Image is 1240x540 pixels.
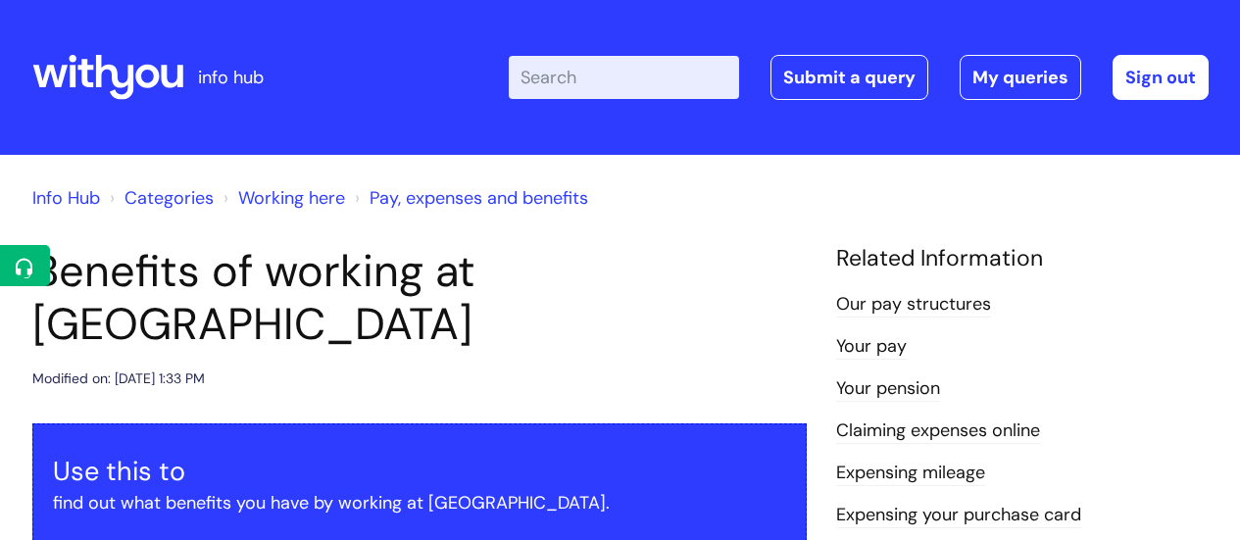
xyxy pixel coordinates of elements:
a: Our pay structures [836,292,991,318]
a: Pay, expenses and benefits [370,186,588,210]
a: Claiming expenses online [836,418,1040,444]
li: Pay, expenses and benefits [350,182,588,214]
a: Submit a query [770,55,928,100]
h3: Use this to [53,456,786,487]
a: Categories [124,186,214,210]
h1: Benefits of working at [GEOGRAPHIC_DATA] [32,245,807,351]
a: Working here [238,186,345,210]
div: | - [509,55,1209,100]
div: Modified on: [DATE] 1:33 PM [32,367,205,391]
p: find out what benefits you have by working at [GEOGRAPHIC_DATA]. [53,487,786,518]
a: Sign out [1113,55,1209,100]
li: Working here [219,182,345,214]
a: Your pension [836,376,940,402]
h4: Related Information [836,245,1209,272]
a: Your pay [836,334,907,360]
input: Search [509,56,739,99]
a: Expensing your purchase card [836,503,1081,528]
a: Info Hub [32,186,100,210]
p: info hub [198,62,264,93]
a: My queries [960,55,1081,100]
a: Expensing mileage [836,461,985,486]
li: Solution home [105,182,214,214]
